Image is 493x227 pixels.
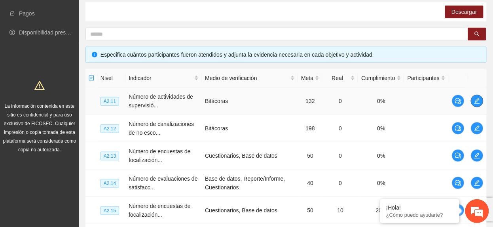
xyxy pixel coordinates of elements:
[100,152,119,160] span: A2.13
[386,204,453,211] div: ¡Hola!
[322,88,358,115] td: 0
[100,50,480,59] div: Especifica cuántos participantes fueron atendidos y adjunta la evidencia necesaria en cada objeti...
[452,95,465,107] button: comment
[322,142,358,170] td: 0
[386,212,453,218] p: ¿Cómo puedo ayudarte?
[129,203,190,218] span: Número de encuestas de focalización...
[129,148,190,163] span: Número de encuestas de focalización...
[452,149,465,162] button: comment
[322,69,358,88] th: Real
[471,149,484,162] button: edit
[301,74,313,82] span: Meta
[19,29,87,36] a: Disponibilidad presupuestal
[358,197,404,224] td: 20%
[298,88,322,115] td: 132
[471,122,484,135] button: edit
[471,95,484,107] button: edit
[129,175,197,191] span: Número de evaluaciones de satisfacc...
[358,115,404,142] td: 0%
[471,98,483,104] span: edit
[92,52,97,57] span: info-circle
[358,170,404,197] td: 0%
[298,197,322,224] td: 50
[326,74,349,82] span: Real
[100,179,119,188] span: A2.14
[474,31,480,38] span: search
[129,93,193,109] span: Número de actividades de supervisió...
[41,40,133,51] div: Chatee con nosotros ahora
[4,147,151,174] textarea: Escriba su mensaje y pulse “Intro”
[322,197,358,224] td: 10
[298,115,322,142] td: 198
[322,170,358,197] td: 0
[202,115,298,142] td: Bitácoras
[100,206,119,215] span: A2.15
[358,88,404,115] td: 0%
[452,122,465,135] button: comment
[3,103,76,153] span: La información contenida en este sitio es confidencial y para uso exclusivo de FICOSEC. Cualquier...
[100,124,119,133] span: A2.12
[125,69,202,88] th: Indicador
[202,197,298,224] td: Cuestionarios, Base de datos
[202,170,298,197] td: Base de datos, Reporte/Informe, Cuestionarios
[452,177,465,189] button: comment
[408,74,440,82] span: Participantes
[298,142,322,170] td: 50
[129,121,194,136] span: Número de canalizaciones de no esco...
[97,69,125,88] th: Nivel
[46,71,109,151] span: Estamos en línea.
[471,177,484,189] button: edit
[471,125,483,132] span: edit
[89,75,94,81] span: check-square
[451,8,477,16] span: Descargar
[445,6,484,18] button: Descargar
[468,28,486,40] button: search
[358,142,404,170] td: 0%
[205,74,289,82] span: Medio de verificación
[202,142,298,170] td: Cuestionarios, Base de datos
[471,180,483,186] span: edit
[298,69,322,88] th: Meta
[202,69,298,88] th: Medio de verificación
[100,97,119,106] span: A2.11
[358,69,404,88] th: Cumplimiento
[130,4,149,23] div: Minimizar ventana de chat en vivo
[322,115,358,142] td: 0
[202,88,298,115] td: Bitácoras
[19,10,35,17] a: Pagos
[34,80,45,91] span: warning
[361,74,395,82] span: Cumplimiento
[298,170,322,197] td: 40
[471,153,483,159] span: edit
[129,74,193,82] span: Indicador
[404,69,449,88] th: Participantes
